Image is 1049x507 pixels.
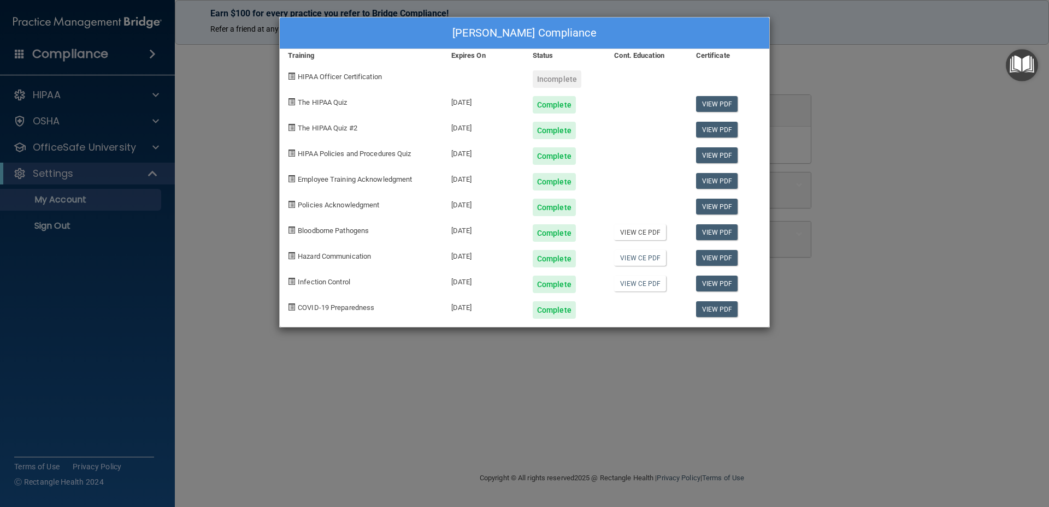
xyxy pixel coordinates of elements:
div: [DATE] [443,216,524,242]
div: Complete [533,250,576,267]
span: Hazard Communication [298,252,371,260]
a: View PDF [696,147,738,163]
div: Complete [533,199,576,216]
a: View CE PDF [614,250,666,266]
a: View PDF [696,96,738,112]
a: View PDF [696,250,738,266]
div: Expires On [443,49,524,62]
a: View PDF [696,173,738,189]
span: COVID-19 Preparedness [298,303,374,312]
span: Infection Control [298,278,350,286]
div: Status [524,49,606,62]
div: Training [280,49,443,62]
div: Cont. Education [606,49,687,62]
div: Complete [533,122,576,139]
div: Complete [533,276,576,293]
div: [DATE] [443,242,524,267]
span: The HIPAA Quiz [298,98,347,106]
div: [DATE] [443,139,524,165]
span: Bloodborne Pathogens [298,226,369,235]
div: Complete [533,96,576,114]
span: Policies Acknowledgment [298,201,379,209]
div: Complete [533,301,576,319]
a: View CE PDF [614,276,666,291]
span: Employee Training Acknowledgment [298,175,412,183]
div: Incomplete [533,70,581,88]
button: Open Resource Center [1006,49,1038,81]
div: Certificate [688,49,769,62]
span: The HIPAA Quiz #2 [298,124,357,132]
div: Complete [533,173,576,190]
a: View PDF [696,224,738,240]
a: View PDF [696,122,738,138]
a: View PDF [696,199,738,214]
div: Complete [533,147,576,165]
div: [DATE] [443,190,524,216]
a: View PDF [696,301,738,317]
div: [DATE] [443,293,524,319]
div: [PERSON_NAME] Compliance [280,17,769,49]
div: [DATE] [443,114,524,139]
div: Complete [533,224,576,242]
span: HIPAA Policies and Procedures Quiz [298,150,411,158]
a: View PDF [696,276,738,291]
span: HIPAA Officer Certification [298,73,382,81]
div: [DATE] [443,88,524,114]
a: View CE PDF [614,224,666,240]
div: [DATE] [443,267,524,293]
div: [DATE] [443,165,524,190]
